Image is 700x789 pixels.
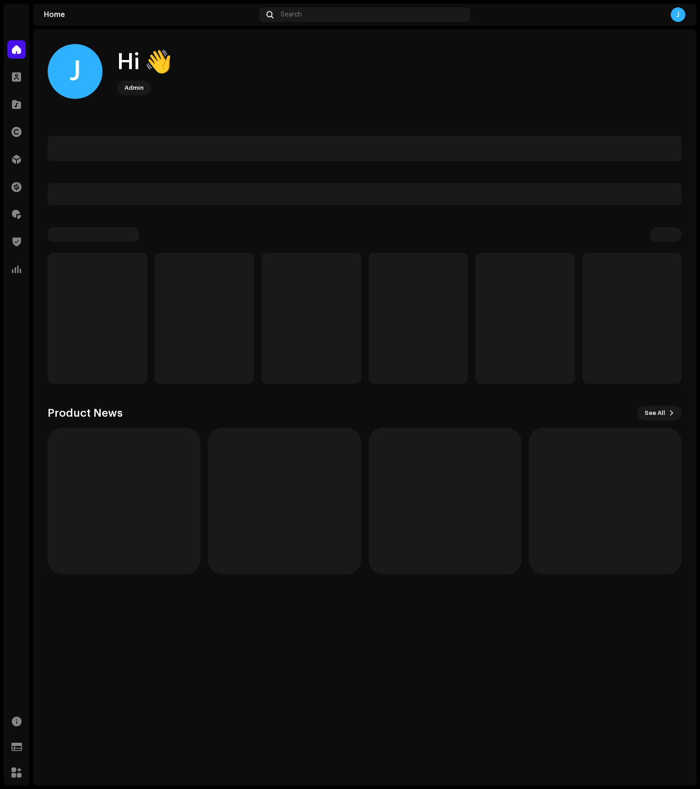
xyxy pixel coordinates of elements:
[281,11,302,18] span: Search
[645,404,665,422] span: See All
[44,11,255,18] div: Home
[637,406,682,420] button: See All
[48,406,123,420] h3: Product News
[117,48,172,77] div: Hi 👋
[125,82,144,93] div: Admin
[48,44,103,99] div: J
[671,7,685,22] div: J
